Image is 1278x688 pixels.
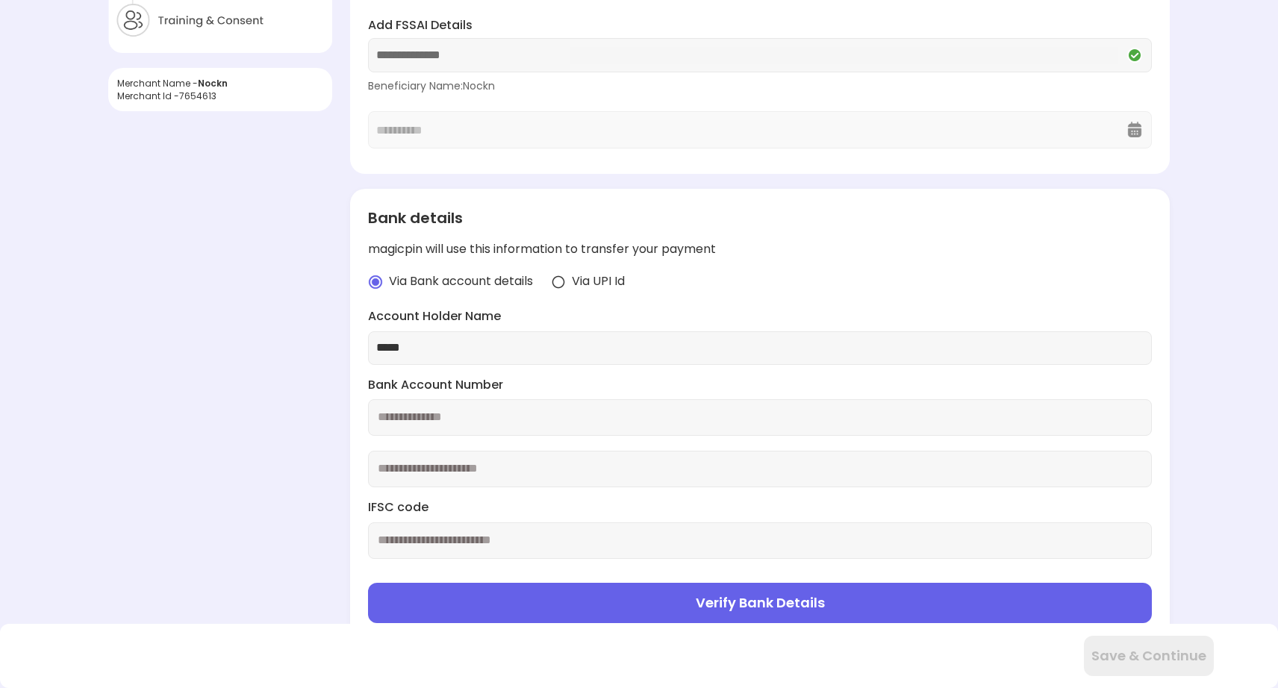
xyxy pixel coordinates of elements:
[368,275,383,290] img: radio
[551,275,566,290] img: radio
[198,77,228,90] span: Nockn
[368,17,1151,34] label: Add FSSAI Details
[368,583,1151,623] button: Verify Bank Details
[368,241,1151,258] div: magicpin will use this information to transfer your payment
[368,308,1151,325] label: Account Holder Name
[117,77,323,90] div: Merchant Name -
[368,78,1151,93] div: Beneficiary Name: Nockn
[368,377,1151,394] label: Bank Account Number
[389,273,533,290] span: Via Bank account details
[572,273,625,290] span: Via UPI Id
[368,499,1151,516] label: IFSC code
[1084,636,1214,676] button: Save & Continue
[368,207,1151,229] div: Bank details
[1126,46,1144,64] img: Q2VREkDUCX-Nh97kZdnvclHTixewBtwTiuomQU4ttMKm5pUNxe9W_NURYrLCGq_Mmv0UDstOKswiepyQhkhj-wqMpwXa6YfHU...
[117,90,323,102] div: Merchant Id - 7654613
